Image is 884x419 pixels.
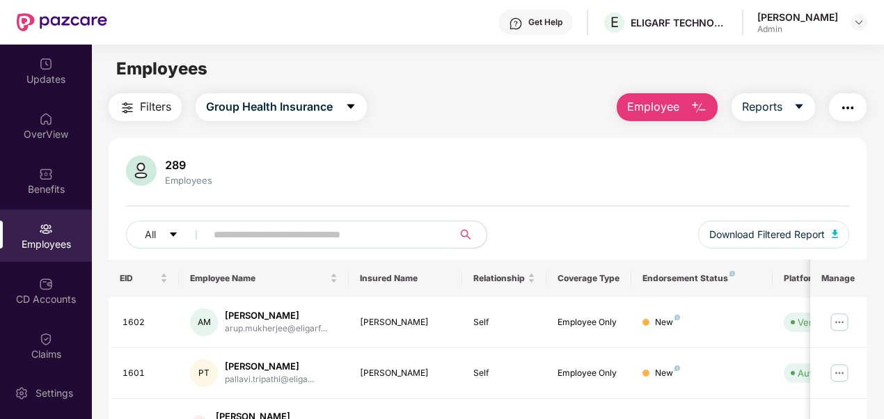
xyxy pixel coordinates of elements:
th: Employee Name [179,260,349,297]
div: 1601 [123,367,168,380]
img: svg+xml;base64,PHN2ZyB4bWxucz0iaHR0cDovL3d3dy53My5vcmcvMjAwMC9zdmciIHhtbG5zOnhsaW5rPSJodHRwOi8vd3... [690,100,707,116]
span: Download Filtered Report [709,227,825,242]
span: caret-down [794,101,805,113]
img: manageButton [828,362,851,384]
th: EID [109,260,180,297]
span: Group Health Insurance [206,98,333,116]
span: caret-down [168,230,178,241]
span: caret-down [345,101,356,113]
img: svg+xml;base64,PHN2ZyBpZD0iRW1wbG95ZWVzIiB4bWxucz0iaHR0cDovL3d3dy53My5vcmcvMjAwMC9zdmciIHdpZHRoPS... [39,222,53,236]
img: svg+xml;base64,PHN2ZyBpZD0iQ0RfQWNjb3VudHMiIGRhdGEtbmFtZT0iQ0QgQWNjb3VudHMiIHhtbG5zPSJodHRwOi8vd3... [39,277,53,291]
th: Coverage Type [546,260,631,297]
div: Auto Verified [798,366,853,380]
div: 1602 [123,316,168,329]
span: Reports [742,98,782,116]
div: [PERSON_NAME] [757,10,838,24]
img: svg+xml;base64,PHN2ZyBpZD0iQ2xhaW0iIHhtbG5zPSJodHRwOi8vd3d3LnczLm9yZy8yMDAwL3N2ZyIgd2lkdGg9IjIwIi... [39,332,53,346]
button: Allcaret-down [126,221,211,248]
div: [PERSON_NAME] [360,316,451,329]
span: Relationship [473,273,526,284]
button: Group Health Insurancecaret-down [196,93,367,121]
button: Filters [109,93,182,121]
img: svg+xml;base64,PHN2ZyB4bWxucz0iaHR0cDovL3d3dy53My5vcmcvMjAwMC9zdmciIHdpZHRoPSI4IiBoZWlnaHQ9IjgiIH... [674,315,680,320]
img: svg+xml;base64,PHN2ZyB4bWxucz0iaHR0cDovL3d3dy53My5vcmcvMjAwMC9zdmciIHdpZHRoPSIyNCIgaGVpZ2h0PSIyNC... [839,100,856,116]
div: Endorsement Status [642,273,761,284]
span: All [145,227,156,242]
button: Reportscaret-down [732,93,815,121]
span: EID [120,273,158,284]
th: Manage [810,260,867,297]
img: svg+xml;base64,PHN2ZyBpZD0iRHJvcGRvd24tMzJ4MzIiIHhtbG5zPSJodHRwOi8vd3d3LnczLm9yZy8yMDAwL3N2ZyIgd2... [853,17,865,28]
div: Employee Only [558,367,620,380]
div: Settings [31,386,77,400]
div: [PERSON_NAME] [225,309,327,322]
th: Relationship [462,260,547,297]
img: svg+xml;base64,PHN2ZyB4bWxucz0iaHR0cDovL3d3dy53My5vcmcvMjAwMC9zdmciIHhtbG5zOnhsaW5rPSJodHRwOi8vd3... [832,230,839,238]
div: 289 [162,158,215,172]
img: svg+xml;base64,PHN2ZyBpZD0iVXBkYXRlZCIgeG1sbnM9Imh0dHA6Ly93d3cudzMub3JnLzIwMDAvc3ZnIiB3aWR0aD0iMj... [39,57,53,71]
div: New [655,316,680,329]
img: svg+xml;base64,PHN2ZyB4bWxucz0iaHR0cDovL3d3dy53My5vcmcvMjAwMC9zdmciIHdpZHRoPSIyNCIgaGVpZ2h0PSIyNC... [119,100,136,116]
span: E [610,14,619,31]
img: svg+xml;base64,PHN2ZyBpZD0iSGVscC0zMngzMiIgeG1sbnM9Imh0dHA6Ly93d3cudzMub3JnLzIwMDAvc3ZnIiB3aWR0aD... [509,17,523,31]
img: svg+xml;base64,PHN2ZyB4bWxucz0iaHR0cDovL3d3dy53My5vcmcvMjAwMC9zdmciIHhtbG5zOnhsaW5rPSJodHRwOi8vd3... [126,155,157,186]
img: svg+xml;base64,PHN2ZyBpZD0iSG9tZSIgeG1sbnM9Imh0dHA6Ly93d3cudzMub3JnLzIwMDAvc3ZnIiB3aWR0aD0iMjAiIG... [39,112,53,126]
span: Employee [627,98,679,116]
img: svg+xml;base64,PHN2ZyBpZD0iU2V0dGluZy0yMHgyMCIgeG1sbnM9Imh0dHA6Ly93d3cudzMub3JnLzIwMDAvc3ZnIiB3aW... [15,386,29,400]
span: Filters [140,98,171,116]
div: PT [190,359,218,387]
div: pallavi.tripathi@eliga... [225,373,314,386]
div: [PERSON_NAME] [225,360,314,373]
th: Insured Name [349,260,462,297]
div: Get Help [528,17,562,28]
div: Verified [798,315,831,329]
div: ELIGARF TECHNOLOGIES PRIVATE LIMITED [631,16,728,29]
div: Admin [757,24,838,35]
div: AM [190,308,218,336]
img: svg+xml;base64,PHN2ZyBpZD0iQmVuZWZpdHMiIHhtbG5zPSJodHRwOi8vd3d3LnczLm9yZy8yMDAwL3N2ZyIgd2lkdGg9Ij... [39,167,53,181]
img: New Pazcare Logo [17,13,107,31]
img: svg+xml;base64,PHN2ZyB4bWxucz0iaHR0cDovL3d3dy53My5vcmcvMjAwMC9zdmciIHdpZHRoPSI4IiBoZWlnaHQ9IjgiIH... [674,365,680,371]
div: arup.mukherjee@eligarf... [225,322,327,335]
div: Platform Status [784,273,860,284]
button: Download Filtered Report [698,221,850,248]
div: [PERSON_NAME] [360,367,451,380]
button: search [452,221,487,248]
span: Employee Name [190,273,327,284]
div: Employee Only [558,316,620,329]
div: Self [473,367,536,380]
span: search [452,229,480,240]
div: Employees [162,175,215,186]
div: Self [473,316,536,329]
button: Employee [617,93,718,121]
img: svg+xml;base64,PHN2ZyB4bWxucz0iaHR0cDovL3d3dy53My5vcmcvMjAwMC9zdmciIHdpZHRoPSI4IiBoZWlnaHQ9IjgiIH... [729,271,735,276]
img: manageButton [828,311,851,333]
div: New [655,367,680,380]
span: Employees [116,58,207,79]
